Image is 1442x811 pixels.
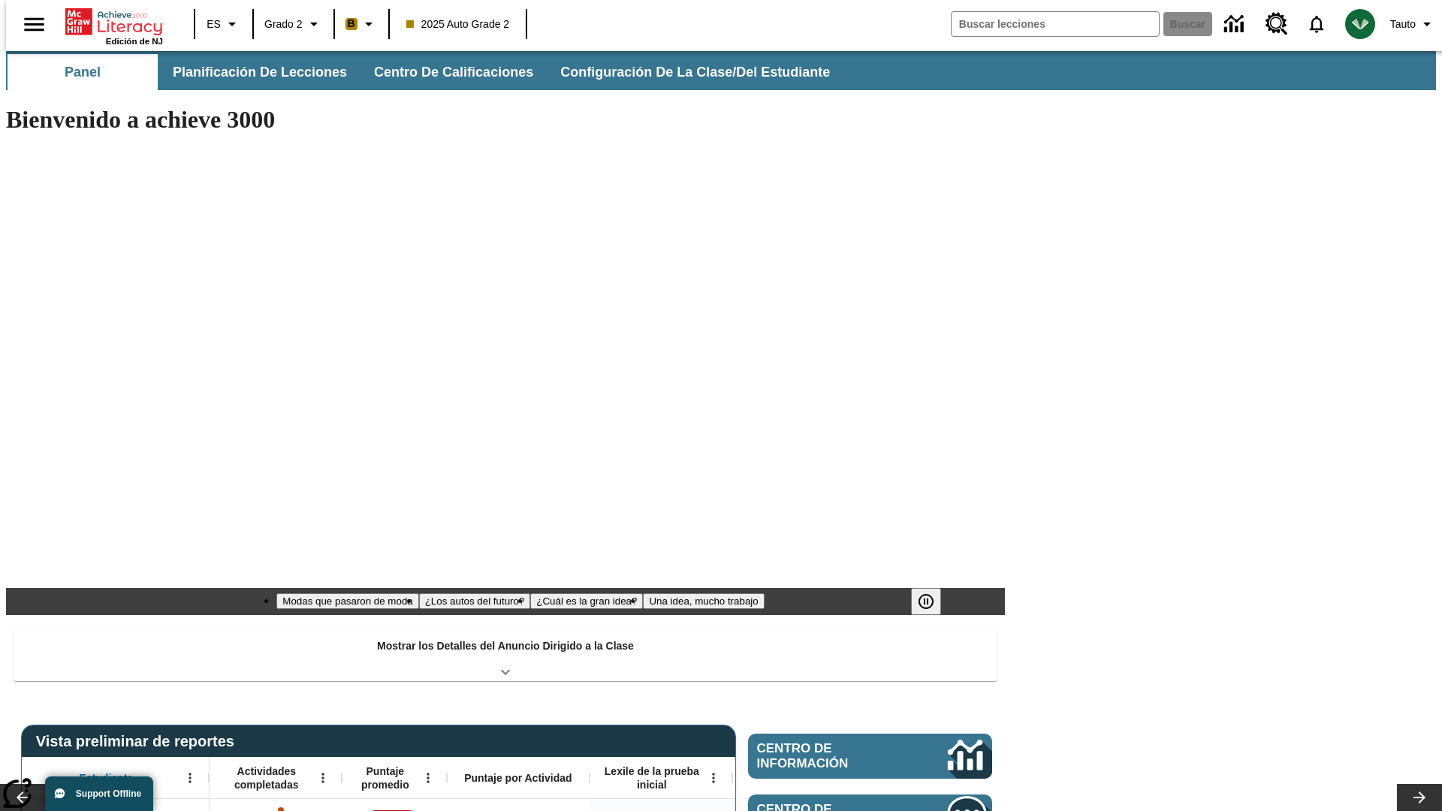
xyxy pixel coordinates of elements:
button: Configuración de la clase/del estudiante [548,54,842,90]
a: Centro de recursos, Se abrirá en una pestaña nueva. [1256,4,1297,44]
button: Diapositiva 1 Modas que pasaron de moda [276,593,418,609]
button: Abrir menú [312,767,334,789]
a: Portada [65,7,163,37]
input: Buscar campo [952,12,1159,36]
button: Grado: Grado 2, Elige un grado [258,11,329,38]
span: Vista preliminar de reportes [36,733,242,750]
a: Centro de información [1215,4,1256,45]
span: Panel [65,64,101,81]
span: Edición de NJ [106,37,163,46]
span: ES [207,17,221,32]
p: Mostrar los Detalles del Anuncio Dirigido a la Clase [377,638,634,654]
button: Boost El color de la clase es anaranjado claro. Cambiar el color de la clase. [339,11,384,38]
button: Centro de calificaciones [362,54,545,90]
button: Support Offline [45,776,153,811]
span: Planificación de lecciones [173,64,347,81]
button: Escoja un nuevo avatar [1336,5,1384,44]
div: Portada [65,5,163,46]
span: Centro de información [757,741,897,771]
a: Notificaciones [1297,5,1336,44]
span: Configuración de la clase/del estudiante [560,64,830,81]
button: Abrir menú [702,767,725,789]
span: Grado 2 [264,17,303,32]
button: Diapositiva 3 ¿Cuál es la gran idea? [530,593,643,609]
span: Estudiante [80,771,134,785]
img: avatar image [1345,9,1375,39]
div: Subbarra de navegación [6,54,843,90]
body: Máximo 600 caracteres Presiona Escape para desactivar la barra de herramientas Presiona Alt + F10... [6,12,219,26]
span: Puntaje promedio [349,764,421,791]
h1: Bienvenido a achieve 3000 [6,106,1005,134]
button: Diapositiva 4 Una idea, mucho trabajo [643,593,764,609]
span: Actividades completadas [217,764,316,791]
a: Centro de información [748,734,992,779]
button: Abrir menú [417,767,439,789]
div: Mostrar los Detalles del Anuncio Dirigido a la Clase [14,629,997,681]
span: Lexile de la prueba inicial [597,764,707,791]
span: Tauto [1390,17,1416,32]
span: Support Offline [76,788,141,799]
button: Carrusel de lecciones, seguir [1397,784,1442,811]
div: Pausar [911,588,956,615]
span: 2025 Auto Grade 2 [406,17,510,32]
span: Puntaje por Actividad [464,771,572,785]
button: Perfil/Configuración [1384,11,1442,38]
button: Pausar [911,588,941,615]
button: Abrir el menú lateral [12,2,56,47]
button: Panel [8,54,158,90]
button: Lenguaje: ES, Selecciona un idioma [200,11,248,38]
span: Centro de calificaciones [374,64,533,81]
span: B [348,14,355,33]
button: Abrir menú [179,767,201,789]
button: Diapositiva 2 ¿Los autos del futuro? [419,593,531,609]
button: Planificación de lecciones [161,54,359,90]
div: Subbarra de navegación [6,51,1436,90]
